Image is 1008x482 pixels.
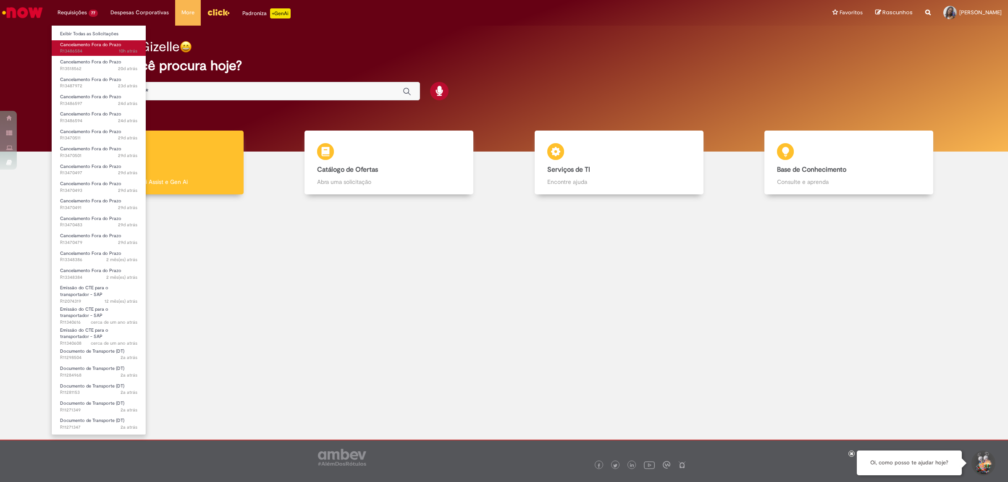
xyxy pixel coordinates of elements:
[663,461,670,469] img: logo_footer_workplace.png
[318,449,366,466] img: logo_footer_ambev_rotulo_gray.png
[242,8,291,18] div: Padroniza
[678,461,686,469] img: logo_footer_naosei.png
[60,257,137,263] span: R13348386
[644,459,655,470] img: logo_footer_youtube.png
[52,416,146,432] a: Aberto R11271347 : Documento de Transporte (DT)
[60,152,137,159] span: R13470501
[60,407,137,414] span: R11271349
[60,306,108,319] span: Emissão do CTE para o transportador - SAP
[121,372,137,378] time: 23/03/2024 01:54:34
[52,162,146,178] a: Aberto R13470497 : Cancelamento Fora do Prazo
[118,83,137,89] time: 08/09/2025 00:48:25
[270,8,291,18] p: +GenAi
[60,340,137,347] span: R11340608
[118,65,137,72] time: 11/09/2025 00:28:31
[60,424,137,431] span: R11271347
[89,10,98,17] span: 77
[60,389,137,396] span: R11281153
[317,178,461,186] p: Abra uma solicitação
[181,8,194,17] span: More
[60,204,137,211] span: R13470491
[857,451,962,475] div: Oi, como posso te ajudar hoje?
[52,305,146,323] a: Aberto R11340616 : Emissão do CTE para o transportador - SAP
[106,274,137,280] time: 03/08/2025 01:15:25
[118,239,137,246] time: 01/09/2025 23:48:13
[118,222,137,228] time: 01/09/2025 23:52:35
[60,42,121,48] span: Cancelamento Fora do Prazo
[118,118,137,124] time: 06/09/2025 01:12:24
[180,41,192,53] img: happy-face.png
[121,372,137,378] span: 2a atrás
[882,8,913,16] span: Rascunhos
[274,131,504,195] a: Catálogo de Ofertas Abra uma solicitação
[1,4,44,21] img: ServiceNow
[60,76,121,83] span: Cancelamento Fora do Prazo
[60,128,121,135] span: Cancelamento Fora do Prazo
[60,48,137,55] span: R13486584
[52,29,146,39] a: Exibir Todas as Solicitações
[52,214,146,230] a: Aberto R13470483 : Cancelamento Fora do Prazo
[44,131,274,195] a: Tirar dúvidas Tirar dúvidas com Lupi Assist e Gen Ai
[52,179,146,195] a: Aberto R13470493 : Cancelamento Fora do Prazo
[60,222,137,228] span: R13470483
[52,58,146,73] a: Aberto R13518562 : Cancelamento Fora do Prazo
[118,187,137,194] span: 29d atrás
[52,144,146,160] a: Aberto R13470501 : Cancelamento Fora do Prazo
[52,110,146,125] a: Aberto R13486594 : Cancelamento Fora do Prazo
[52,434,146,449] a: Aberto R11255409 : Documento de Transporte (DT)
[777,165,846,174] b: Base de Conhecimento
[118,65,137,72] span: 20d atrás
[60,400,124,406] span: Documento de Transporte (DT)
[597,464,601,468] img: logo_footer_facebook.png
[60,319,137,326] span: R11340616
[52,92,146,108] a: Aberto R13486597 : Cancelamento Fora do Prazo
[119,48,137,54] span: 10h atrás
[60,383,124,389] span: Documento de Transporte (DT)
[60,59,121,65] span: Cancelamento Fora do Prazo
[118,100,137,107] span: 24d atrás
[118,222,137,228] span: 29d atrás
[52,283,146,301] a: Aberto R12074319 : Emissão do CTE para o transportador - SAP
[613,464,617,468] img: logo_footer_twitter.png
[959,9,1002,16] span: [PERSON_NAME]
[52,364,146,380] a: Aberto R11284968 : Documento de Transporte (DT)
[60,170,137,176] span: R13470497
[60,233,121,239] span: Cancelamento Fora do Prazo
[52,382,146,397] a: Aberto R11281153 : Documento de Transporte (DT)
[60,239,137,246] span: R13470479
[110,8,169,17] span: Despesas Corporativas
[52,75,146,91] a: Aberto R13487972 : Cancelamento Fora do Prazo
[60,267,121,274] span: Cancelamento Fora do Prazo
[121,424,137,430] span: 2a atrás
[121,389,137,396] time: 22/03/2024 06:00:58
[118,170,137,176] span: 29d atrás
[106,257,137,263] time: 03/08/2025 01:22:26
[52,249,146,265] a: Aberto R13348386 : Cancelamento Fora do Prazo
[60,215,121,222] span: Cancelamento Fora do Prazo
[118,118,137,124] span: 24d atrás
[118,135,137,141] time: 02/09/2025 00:26:12
[317,165,378,174] b: Catálogo de Ofertas
[875,9,913,17] a: Rascunhos
[970,451,995,476] button: Iniciar Conversa de Suporte
[60,65,137,72] span: R13518562
[60,327,108,340] span: Emissão do CTE para o transportador - SAP
[121,389,137,396] span: 2a atrás
[91,340,137,346] time: 06/04/2024 04:56:06
[52,399,146,414] a: Aberto R11271349 : Documento de Transporte (DT)
[60,100,137,107] span: R13486597
[52,196,146,212] a: Aberto R13470491 : Cancelamento Fora do Prazo
[91,319,137,325] span: cerca de um ano atrás
[60,111,121,117] span: Cancelamento Fora do Prazo
[121,407,137,413] time: 19/03/2024 23:51:44
[121,354,137,361] time: 27/03/2024 02:44:20
[118,187,137,194] time: 01/09/2025 23:59:39
[118,152,137,159] time: 02/09/2025 00:11:39
[207,6,230,18] img: click_logo_yellow_360x200.png
[52,231,146,247] a: Aberto R13470479 : Cancelamento Fora do Prazo
[777,178,921,186] p: Consulte e aprenda
[52,127,146,143] a: Aberto R13470511 : Cancelamento Fora do Prazo
[118,239,137,246] span: 29d atrás
[121,407,137,413] span: 2a atrás
[118,152,137,159] span: 29d atrás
